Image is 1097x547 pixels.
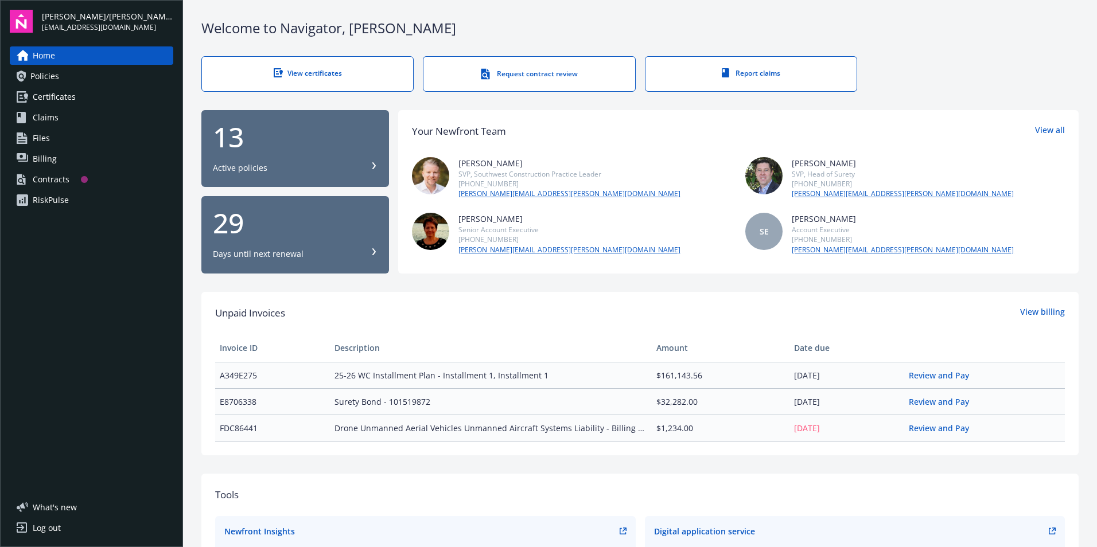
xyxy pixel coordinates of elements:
div: Request contract review [446,68,612,80]
div: Senior Account Executive [458,225,680,235]
div: 13 [213,123,378,151]
td: $32,282.00 [652,388,789,415]
td: E8706338 [215,388,330,415]
td: $1,234.00 [652,415,789,441]
div: [PERSON_NAME] [792,213,1014,225]
div: [PHONE_NUMBER] [792,179,1014,189]
div: [PERSON_NAME] [458,213,680,225]
a: [PERSON_NAME][EMAIL_ADDRESS][PERSON_NAME][DOMAIN_NAME] [792,189,1014,199]
span: Home [33,46,55,65]
div: Contracts [33,170,69,189]
div: [PERSON_NAME] [792,157,1014,169]
div: [PHONE_NUMBER] [458,235,680,244]
span: [PERSON_NAME]/[PERSON_NAME] Construction, Inc. [42,10,173,22]
div: Active policies [213,162,267,174]
button: What's new [10,501,95,513]
span: Claims [33,108,59,127]
th: Description [330,334,651,362]
span: Policies [30,67,59,85]
div: [PHONE_NUMBER] [792,235,1014,244]
a: Review and Pay [909,423,978,433]
div: Report claims [668,68,834,78]
div: 29 [213,209,378,237]
a: Claims [10,108,173,127]
span: Billing [33,150,57,168]
a: Request contract review [423,56,635,92]
a: Review and Pay [909,396,978,407]
span: Surety Bond - 101519872 [334,396,647,408]
a: Certificates [10,88,173,106]
div: Account Executive [792,225,1014,235]
div: Digital application service [654,525,755,537]
a: View billing [1020,306,1065,321]
span: Certificates [33,88,76,106]
div: Welcome to Navigator , [PERSON_NAME] [201,18,1079,38]
a: Review and Pay [909,370,978,381]
a: Report claims [645,56,857,92]
a: [PERSON_NAME][EMAIL_ADDRESS][PERSON_NAME][DOMAIN_NAME] [792,245,1014,255]
div: Your Newfront Team [412,124,506,139]
a: RiskPulse [10,191,173,209]
span: 25-26 WC Installment Plan - Installment 1, Installment 1 [334,369,647,381]
span: Drone Unmanned Aerial Vehicles Unmanned Aircraft Systems Liability - Billing update - UAV00121620... [334,422,647,434]
a: Billing [10,150,173,168]
img: photo [412,157,449,194]
span: What ' s new [33,501,77,513]
th: Invoice ID [215,334,330,362]
a: View certificates [201,56,414,92]
span: Unpaid Invoices [215,306,285,321]
td: $161,143.56 [652,362,789,388]
div: Tools [215,487,1065,502]
td: [DATE] [789,388,904,415]
td: [DATE] [789,415,904,441]
button: 29Days until next renewal [201,196,389,273]
td: FDC86441 [215,415,330,441]
span: [EMAIL_ADDRESS][DOMAIN_NAME] [42,22,173,33]
img: photo [412,213,449,250]
img: photo [745,157,783,194]
div: Newfront Insights [224,525,295,537]
span: SE [760,225,769,237]
div: SVP, Southwest Construction Practice Leader [458,169,680,179]
a: View all [1035,124,1065,139]
th: Amount [652,334,789,362]
button: [PERSON_NAME]/[PERSON_NAME] Construction, Inc.[EMAIL_ADDRESS][DOMAIN_NAME] [42,10,173,33]
button: 13Active policies [201,110,389,187]
div: [PERSON_NAME] [458,157,680,169]
a: Policies [10,67,173,85]
img: navigator-logo.svg [10,10,33,33]
td: [DATE] [789,362,904,388]
div: [PHONE_NUMBER] [458,179,680,189]
div: Log out [33,519,61,537]
a: [PERSON_NAME][EMAIL_ADDRESS][PERSON_NAME][DOMAIN_NAME] [458,189,680,199]
div: Days until next renewal [213,248,304,260]
a: Contracts [10,170,173,189]
th: Date due [789,334,904,362]
a: [PERSON_NAME][EMAIL_ADDRESS][PERSON_NAME][DOMAIN_NAME] [458,245,680,255]
td: A349E275 [215,362,330,388]
div: View certificates [225,68,390,78]
span: Files [33,129,50,147]
a: Files [10,129,173,147]
a: Home [10,46,173,65]
div: RiskPulse [33,191,69,209]
div: SVP, Head of Surety [792,169,1014,179]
